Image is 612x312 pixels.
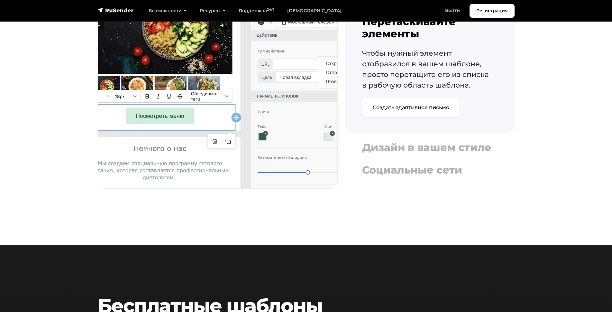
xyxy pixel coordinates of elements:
[232,4,281,17] a: Поддержка24/7
[281,4,348,17] a: [DEMOGRAPHIC_DATA]
[362,164,498,176] h4: Социальные сети
[470,4,515,18] a: Регистрация
[439,4,466,17] a: Войти
[362,141,498,154] h4: Дизайн в вашем стиле
[142,4,193,17] a: Возможности
[98,7,134,14] img: RuSender
[362,98,460,117] a: Создать адаптивное письмо
[267,7,274,12] sup: 24/7
[193,4,232,17] a: Ресурсы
